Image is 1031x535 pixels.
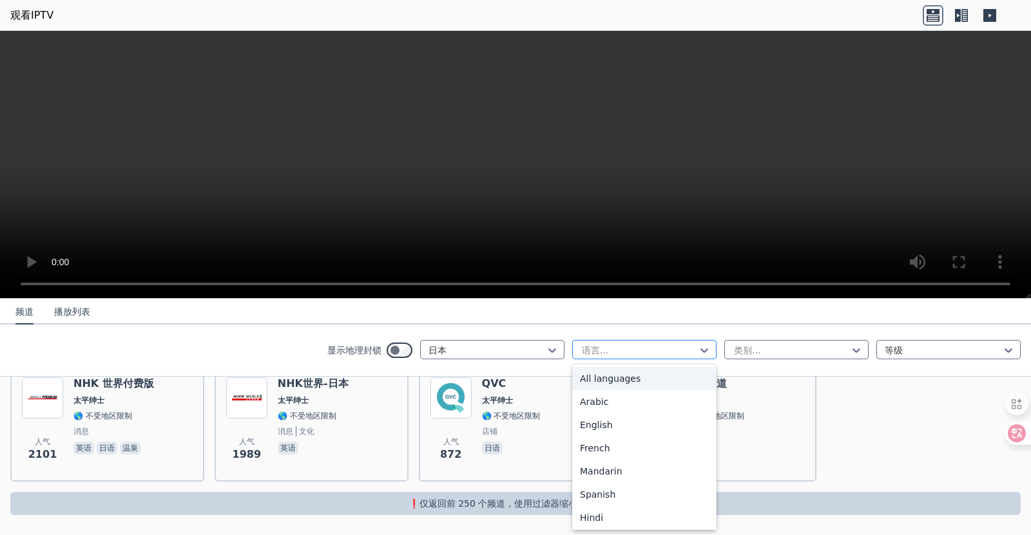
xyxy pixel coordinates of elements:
[233,448,262,460] font: 1989
[482,411,541,420] font: 🌎 不受地区限制
[430,377,472,418] img: QVC
[73,411,132,420] font: 🌎 不受地区限制
[28,448,57,460] font: 2101
[280,444,296,453] font: 英语
[572,413,717,436] div: English
[278,411,336,420] font: 🌎 不受地区限制
[15,300,34,324] button: 频道
[572,436,717,460] div: French
[35,437,50,446] font: 人气
[278,427,293,436] font: 消息
[122,444,138,453] font: 温泉
[15,306,34,317] font: 频道
[54,306,90,317] font: 播放列表
[22,377,63,418] img: NHK World Premium
[73,427,89,436] font: 消息
[10,8,53,23] a: 观看IPTV
[572,506,717,529] div: Hindi
[99,444,115,453] font: 日语
[73,396,104,405] font: 太平绅士
[278,396,309,405] font: 太平绅士
[73,377,154,390] font: NHK 世界付费版
[572,390,717,413] div: Arabic
[572,483,717,506] div: Spanish
[239,437,255,446] font: 人气
[278,377,349,390] font: NHK世界-日本
[440,448,461,460] font: 872
[485,444,500,453] font: 日语
[76,444,92,453] font: 英语
[482,427,497,436] font: 店铺
[54,300,90,324] button: 播放列表
[482,396,513,405] font: 太平绅士
[327,345,381,355] font: 显示地理封锁
[572,460,717,483] div: Mandarin
[443,437,459,446] font: 人气
[226,377,267,418] img: NHK World-Japan
[572,367,717,390] div: All languages
[409,498,623,509] font: ❗️仅返回前 250 个频道，使用过滤器缩小频道范围。
[10,9,53,21] font: 观看IPTV
[299,427,314,436] font: 文化
[482,377,506,390] font: QVC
